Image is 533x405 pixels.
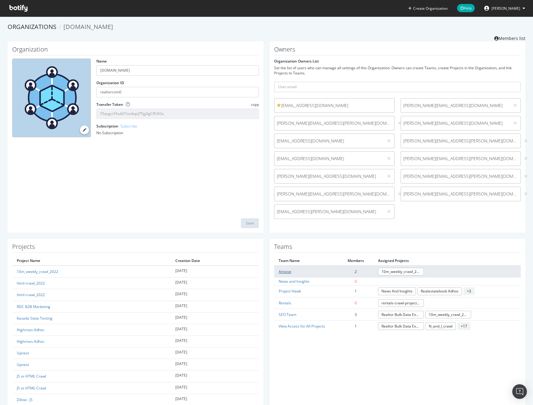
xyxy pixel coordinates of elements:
label: Organization ID [96,80,124,85]
a: RDC B2B Marketing [17,304,50,309]
a: Realtor Bulk Data Export [378,311,424,318]
h1: Teams [274,243,521,253]
a: Organizations [8,23,56,31]
a: Zillow - JS [17,397,33,402]
td: [DATE] [171,371,259,382]
span: [PERSON_NAME][EMAIL_ADDRESS][DOMAIN_NAME] [277,173,381,179]
td: 0 [338,278,374,285]
span: [PERSON_NAME][EMAIL_ADDRESS][PERSON_NAME][DOMAIN_NAME] [403,173,518,179]
td: 3 [338,309,374,320]
span: [PERSON_NAME][EMAIL_ADDRESS][PERSON_NAME][DOMAIN_NAME] [403,138,518,144]
a: html-crawl_2022 [17,281,45,286]
a: 10m_weekly_crawl_2022 [425,311,471,318]
a: VIew Access for All Projects [279,324,325,329]
ol: breadcrumbs [8,23,525,31]
td: 0 [338,297,374,309]
td: [DATE] [171,289,259,301]
a: Realtor Bulk Data Export [378,322,424,330]
input: Organization ID [96,87,259,97]
td: [DATE] [171,278,259,289]
a: Project Hawk [279,289,301,294]
input: User email [274,82,521,92]
div: No Subscription [96,130,259,135]
span: [EMAIL_ADDRESS][DOMAIN_NAME] [277,102,392,109]
a: SEO Team [279,312,296,317]
td: 1 [338,285,374,297]
a: Upnest [17,350,29,356]
a: Members list [494,34,525,41]
a: News And Insights [378,287,416,295]
span: [PERSON_NAME][EMAIL_ADDRESS][PERSON_NAME][DOMAIN_NAME] [277,120,392,126]
td: [DATE] [171,382,259,394]
a: Upnest [17,362,29,367]
span: [PERSON_NAME][EMAIL_ADDRESS][PERSON_NAME][DOMAIN_NAME] [277,191,392,197]
span: [PERSON_NAME][EMAIL_ADDRESS][PERSON_NAME][DOMAIN_NAME] [403,191,518,197]
th: Team Name [274,256,338,266]
a: Rentals [279,300,291,306]
button: Save [241,218,259,228]
a: rentals-crawl-project_2022 [378,299,424,307]
span: [PERSON_NAME][EMAIL_ADDRESS][PERSON_NAME][DOMAIN_NAME] [403,156,518,162]
h1: Organization [12,46,259,56]
a: JS vs HTML Crawl [17,385,46,391]
h1: Projects [12,243,259,253]
a: Highrises Adhoc [17,327,45,332]
td: [DATE] [171,312,259,324]
a: 10m_weekly_crawl_2022 [17,269,58,274]
button: [PERSON_NAME] [479,3,530,13]
th: Members [338,256,374,266]
span: + 17 [457,322,470,330]
label: Subscription [96,124,137,129]
label: Organization Owners List [274,59,319,64]
a: N_and_I_crawl [425,322,456,330]
td: [DATE] [171,359,259,371]
td: [DATE] [171,335,259,347]
span: copy [251,102,259,107]
td: [DATE] [171,324,259,335]
label: Transfer Token [96,102,123,107]
th: Project Name [12,256,171,266]
h1: Owners [274,46,521,56]
div: Save [246,220,254,226]
a: - Subscribe [118,124,137,129]
div: Set the list of users who can manage all settings of this Organization. Owners can create Teams, ... [274,65,521,76]
a: Amsive [279,269,291,274]
th: Assigned Projects [374,256,521,266]
a: JS vs HTML Crawl [17,374,46,379]
a: News and Insights [279,279,309,284]
input: name [96,65,259,76]
td: [DATE] [171,266,259,278]
a: html-crawl_2022 [17,292,45,297]
td: 1 [338,320,374,332]
span: [EMAIL_ADDRESS][DOMAIN_NAME] [277,138,381,144]
span: [EMAIL_ADDRESS][DOMAIN_NAME] [277,156,381,162]
div: Open Intercom Messenger [512,384,527,399]
span: + 3 [463,287,474,295]
label: Name [96,59,107,64]
td: 2 [338,266,374,278]
td: [DATE] [171,347,259,359]
span: [DOMAIN_NAME] [63,23,113,31]
th: Creation Date [171,256,259,266]
a: Realestatebook Adhoc [417,287,462,295]
span: [PERSON_NAME][EMAIL_ADDRESS][DOMAIN_NAME] [403,102,508,109]
a: 10m_weekly_crawl_2022 [378,268,424,275]
span: Help [457,4,475,12]
span: [PERSON_NAME][EMAIL_ADDRESS][DOMAIN_NAME] [403,120,508,126]
span: Jacqueline Urick [492,6,520,11]
button: Create Organization [408,5,448,11]
td: [DATE] [171,301,259,312]
a: Highrises Adhoc [17,339,45,344]
a: Kasada State Testing [17,316,52,321]
span: [EMAIL_ADDRESS][PERSON_NAME][DOMAIN_NAME] [277,209,381,215]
